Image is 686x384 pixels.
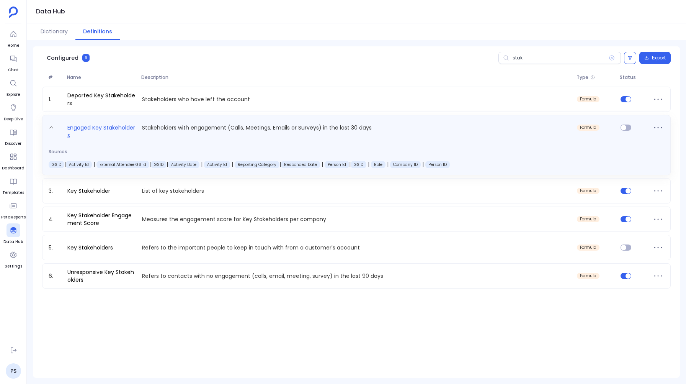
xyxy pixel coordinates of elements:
[154,162,163,167] span: Company
[7,52,20,73] a: Chat
[2,174,24,196] a: Templates
[49,149,450,155] span: Sources
[7,76,20,98] a: Explore
[2,165,24,171] span: Dashboard
[580,217,596,222] span: formula
[580,125,596,130] span: formula
[354,162,363,167] span: Company Person
[421,160,425,168] span: |
[4,116,23,122] span: Deep Dive
[139,272,574,280] p: Refers to contacts with no engagement (calls, email, meeting, survey) in the last 90 days
[207,162,227,167] span: Activity Timeline
[320,160,325,168] span: |
[5,248,22,269] a: Settings
[284,162,317,167] span: Survey Participant
[498,52,621,64] input: Search definitions
[5,263,22,269] span: Settings
[5,141,21,147] span: Discover
[1,214,26,220] span: PetaReports
[139,244,574,251] p: Refers to the important people to keep in touch with from a customer's account
[230,160,235,168] span: |
[82,54,90,62] span: 6
[139,123,574,139] p: Stakeholders with engagement (Calls, Meetings, Emails or Surveys) in the last 30 days
[100,162,146,167] span: Activity Attendee
[577,74,588,80] span: Type
[149,160,151,168] span: |
[75,23,120,40] button: Definitions
[139,95,574,103] p: Stakeholders who have left the account
[639,52,671,64] button: Export
[238,162,276,167] span: Activity Timeline
[3,239,23,245] span: Data Hub
[46,95,64,103] span: 1.
[393,162,418,167] span: Company Person
[69,162,89,167] span: Activity Attendee
[64,187,113,195] a: Key Stakeholder
[64,244,116,251] a: Key Stakeholders
[7,27,20,49] a: Home
[580,189,596,193] span: formula
[580,274,596,278] span: formula
[652,55,666,61] span: Export
[138,74,573,80] span: Description
[64,160,66,168] span: |
[1,199,26,220] a: PetaReports
[580,245,596,250] span: formula
[46,187,64,195] span: 3.
[7,92,20,98] span: Explore
[349,160,351,168] span: |
[617,74,648,80] span: Status
[52,162,61,167] span: Person
[64,123,139,139] a: Engaged Key Stakeholders
[6,363,21,379] a: PS
[46,215,64,223] span: 4.
[47,54,78,62] span: Configured
[171,162,196,167] span: Activity Timeline
[328,162,346,167] span: Survey Participant
[3,223,23,245] a: Data Hub
[64,212,139,227] a: Key Stakeholder Engagement Score
[139,215,574,223] p: Measures the engagement score for Key Stakeholders per company
[46,272,64,280] span: 6.
[385,160,390,168] span: |
[92,160,96,168] span: |
[36,6,65,17] h1: Data Hub
[33,23,75,40] button: Dictionary
[139,187,574,195] p: List of key stakeholders
[428,162,447,167] span: Company Person
[64,268,139,284] a: Unresponsive Key Stakeholders
[4,101,23,122] a: Deep Dive
[2,150,24,171] a: Dashboard
[366,160,371,168] span: |
[9,7,18,18] img: petavue logo
[580,97,596,102] span: formula
[374,162,382,167] span: Company Person
[167,160,168,168] span: |
[5,125,21,147] a: Discover
[45,74,64,80] span: #
[2,190,24,196] span: Templates
[46,244,64,251] span: 5.
[7,43,20,49] span: Home
[279,160,281,168] span: |
[199,160,204,168] span: |
[7,67,20,73] span: Chat
[64,92,139,107] a: Departed Key Stakeholders
[64,74,139,80] span: Name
